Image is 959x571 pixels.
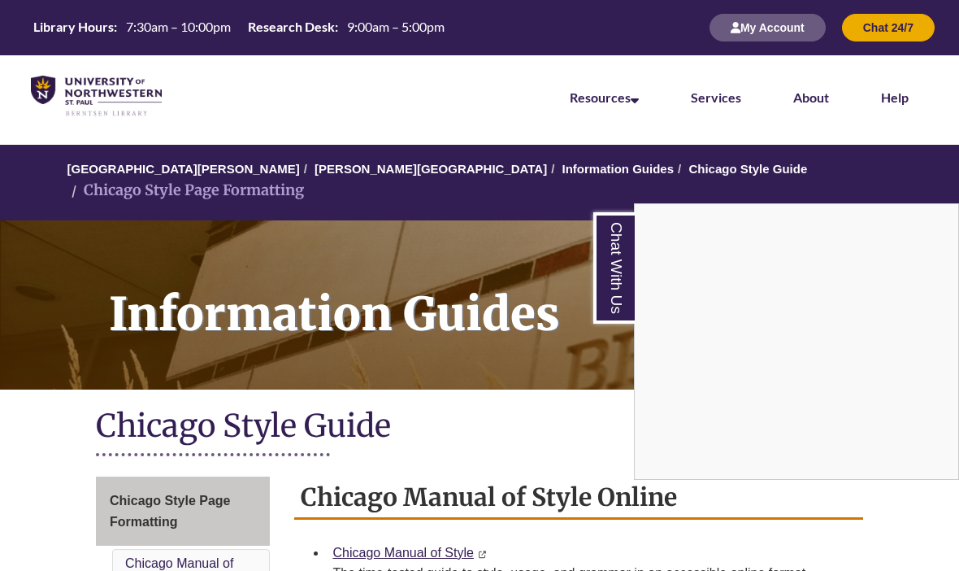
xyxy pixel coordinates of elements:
[881,89,909,105] a: Help
[691,89,741,105] a: Services
[793,89,829,105] a: About
[593,212,635,324] a: Chat With Us
[570,89,639,105] a: Resources
[634,203,959,480] div: Chat With Us
[635,204,958,479] iframe: Chat Widget
[31,76,162,117] img: UNWSP Library Logo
